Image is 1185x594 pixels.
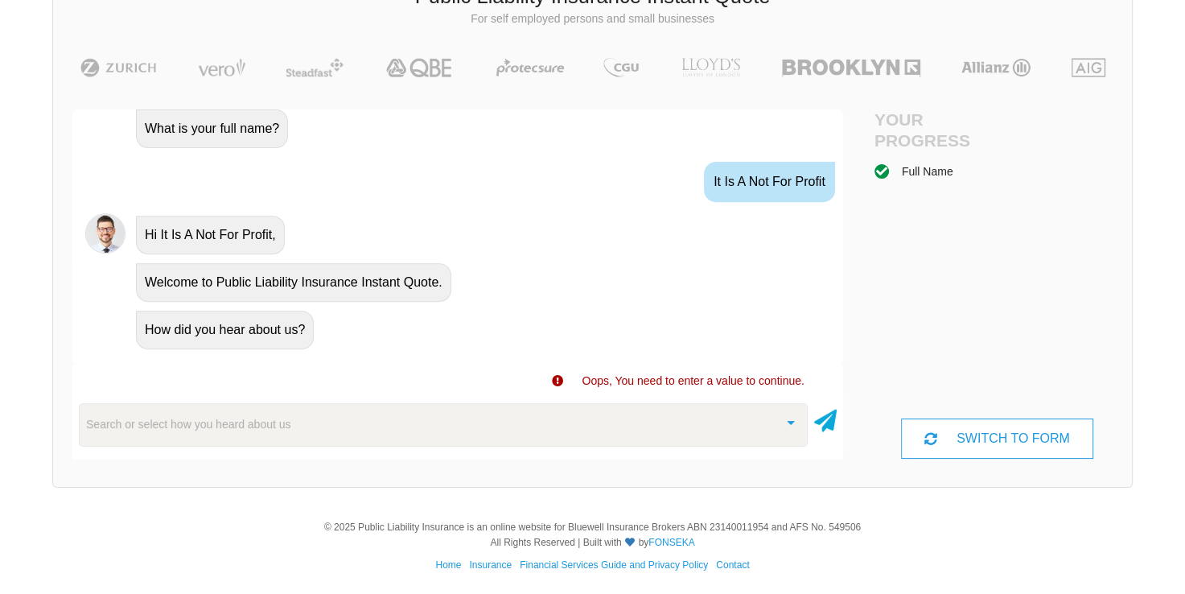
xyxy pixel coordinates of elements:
img: Protecsure | Public Liability Insurance [490,58,571,77]
a: FONSEKA [648,537,694,548]
span: Search or select how you heard about us [86,414,291,433]
div: Welcome to Public Liability Insurance Instant Quote. [136,263,451,302]
img: QBE | Public Liability Insurance [376,58,463,77]
img: Allianz | Public Liability Insurance [953,58,1039,77]
div: it is a not for profit [704,162,835,202]
a: Financial Services Guide and Privacy Policy [520,559,708,571]
span: Oops, You need to enter a value to continue. [582,374,804,387]
img: Vero | Public Liability Insurance [191,58,253,77]
img: Brooklyn | Public Liability Insurance [776,58,926,77]
a: Insurance [469,559,512,571]
img: AIG | Public Liability Insurance [1065,58,1113,77]
h4: Your Progress [874,109,998,150]
div: SWITCH TO FORM [901,419,1092,459]
div: What is your full name? [136,109,288,148]
div: How did you hear about us? [136,311,314,349]
div: Full Name [902,163,953,180]
p: For self employed persons and small businesses [65,11,1120,27]
div: Hi It Is A Not For Profit, [136,216,285,254]
img: LLOYD's | Public Liability Insurance [673,58,750,77]
img: Steadfast | Public Liability Insurance [279,58,350,77]
a: Home [435,559,461,571]
img: Zurich | Public Liability Insurance [73,58,164,77]
img: Chatbot | PLI [85,213,125,254]
a: Contact [716,559,749,571]
img: CGU | Public Liability Insurance [597,58,645,77]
